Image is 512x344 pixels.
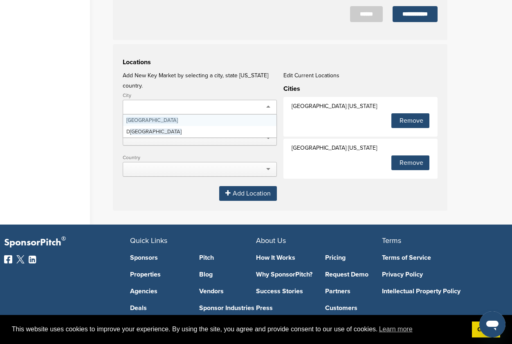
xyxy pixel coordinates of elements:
[130,128,182,135] span: [GEOGRAPHIC_DATA]
[199,254,256,261] a: Pitch
[378,323,414,335] a: learn more about cookies
[479,311,505,337] iframe: Button to launch messaging window
[123,126,276,137] div: D
[130,254,187,261] a: Sponsors
[123,93,277,98] label: City
[256,271,313,278] a: Why SponsorPitch?
[16,255,25,263] img: Twitter
[199,305,256,311] a: Sponsor Industries
[382,254,496,261] a: Terms of Service
[391,155,429,170] div: Remove
[130,305,187,311] a: Deals
[472,322,500,338] a: dismiss cookie message
[391,113,429,128] div: Remove
[130,288,187,295] a: Agencies
[256,254,313,261] a: How It Works
[130,271,187,278] a: Properties
[292,101,429,111] p: [GEOGRAPHIC_DATA] [US_STATE]
[256,236,286,245] span: About Us
[382,271,496,278] a: Privacy Policy
[325,305,382,311] a: Customers
[123,70,277,91] p: Add New Key Market by selecting a city, state [US_STATE] country.
[123,155,277,160] label: Country
[283,70,438,81] p: Edit Current Locations
[12,323,465,335] span: This website uses cookies to improve your experience. By using the site, you agree and provide co...
[199,288,256,295] a: Vendors
[256,288,313,295] a: Success Stories
[325,288,382,295] a: Partners
[325,271,382,278] a: Request Demo
[4,237,130,249] p: SponsorPitch
[292,143,429,153] p: [GEOGRAPHIC_DATA] [US_STATE]
[61,234,66,244] span: ®
[199,271,256,278] a: Blog
[123,57,438,67] h3: Locations
[382,288,496,295] a: Intellectual Property Policy
[325,254,382,261] a: Pricing
[219,186,277,201] div: Add Location
[126,117,178,124] span: [GEOGRAPHIC_DATA]
[256,305,313,311] a: Press
[130,236,167,245] span: Quick Links
[382,236,401,245] span: Terms
[283,84,438,94] h3: Cities
[4,255,12,263] img: Facebook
